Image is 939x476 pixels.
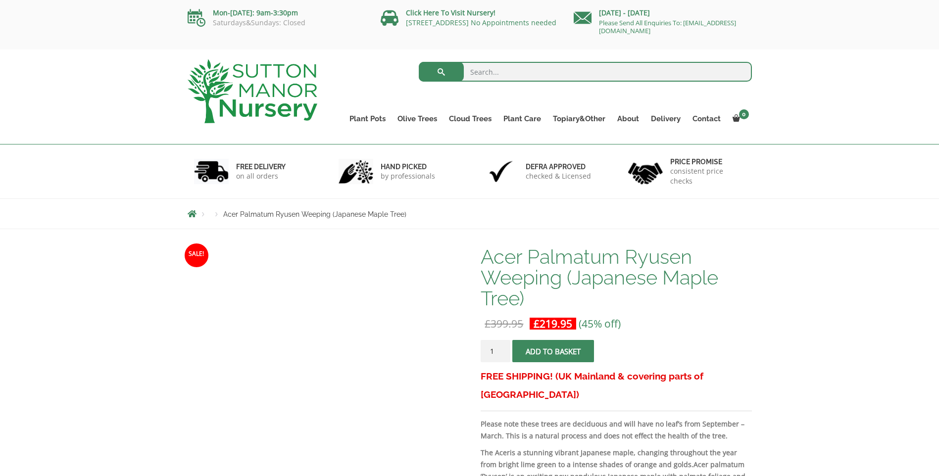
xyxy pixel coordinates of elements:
[628,156,663,187] img: 4.jpg
[497,112,547,126] a: Plant Care
[484,159,518,184] img: 3.jpg
[185,243,208,267] span: Sale!
[481,419,744,440] strong: Please note these trees are deciduous and will have no leaf’s from September – March. This is a n...
[236,162,286,171] h6: FREE DELIVERY
[236,171,286,181] p: on all orders
[481,448,510,457] strong: The Acer
[485,317,523,331] bdi: 399.95
[188,7,366,19] p: Mon-[DATE]: 9am-3:30pm
[687,112,727,126] a: Contact
[188,59,317,123] img: logo
[392,112,443,126] a: Olive Trees
[188,210,752,218] nav: Breadcrumbs
[481,367,751,404] h3: FREE SHIPPING! (UK Mainland & covering parts of [GEOGRAPHIC_DATA])
[512,340,594,362] button: Add to basket
[188,19,366,27] p: Saturdays&Sundays: Closed
[579,317,621,331] span: (45% off)
[194,159,229,184] img: 1.jpg
[526,171,591,181] p: checked & Licensed
[534,317,572,331] bdi: 219.95
[481,448,737,469] b: is a stunning vibrant Japanese maple, changing throughout the year from bright lime green to a in...
[526,162,591,171] h6: Defra approved
[481,340,510,362] input: Product quantity
[443,112,497,126] a: Cloud Trees
[727,112,752,126] a: 0
[481,246,751,309] h1: Acer Palmatum Ryusen Weeping (Japanese Maple Tree)
[645,112,687,126] a: Delivery
[223,210,406,218] span: Acer Palmatum Ryusen Weeping (Japanese Maple Tree)
[339,159,373,184] img: 2.jpg
[611,112,645,126] a: About
[485,317,491,331] span: £
[534,317,540,331] span: £
[406,18,556,27] a: [STREET_ADDRESS] No Appointments needed
[670,157,745,166] h6: Price promise
[547,112,611,126] a: Topiary&Other
[599,18,736,35] a: Please Send All Enquiries To: [EMAIL_ADDRESS][DOMAIN_NAME]
[574,7,752,19] p: [DATE] - [DATE]
[344,112,392,126] a: Plant Pots
[670,166,745,186] p: consistent price checks
[406,8,495,17] a: Click Here To Visit Nursery!
[419,62,752,82] input: Search...
[381,162,435,171] h6: hand picked
[381,171,435,181] p: by professionals
[739,109,749,119] span: 0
